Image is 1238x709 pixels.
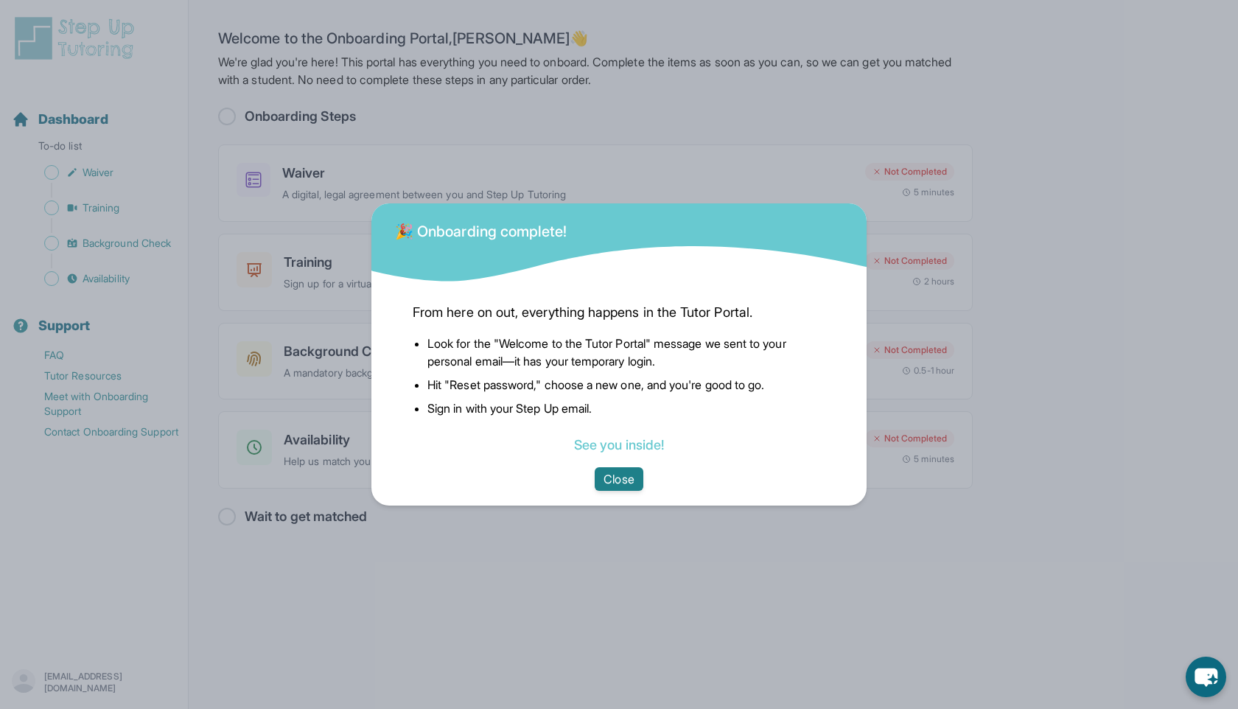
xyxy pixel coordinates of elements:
[395,212,567,242] div: 🎉 Onboarding complete!
[413,302,825,323] span: From here on out, everything happens in the Tutor Portal.
[427,376,825,394] li: Hit "Reset password," choose a new one, and you're good to go.
[427,399,825,417] li: Sign in with your Step Up email.
[1186,657,1226,697] button: chat-button
[595,467,643,491] button: Close
[427,335,825,370] li: Look for the "Welcome to the Tutor Portal" message we sent to your personal email—it has your tem...
[574,437,664,453] a: See you inside!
